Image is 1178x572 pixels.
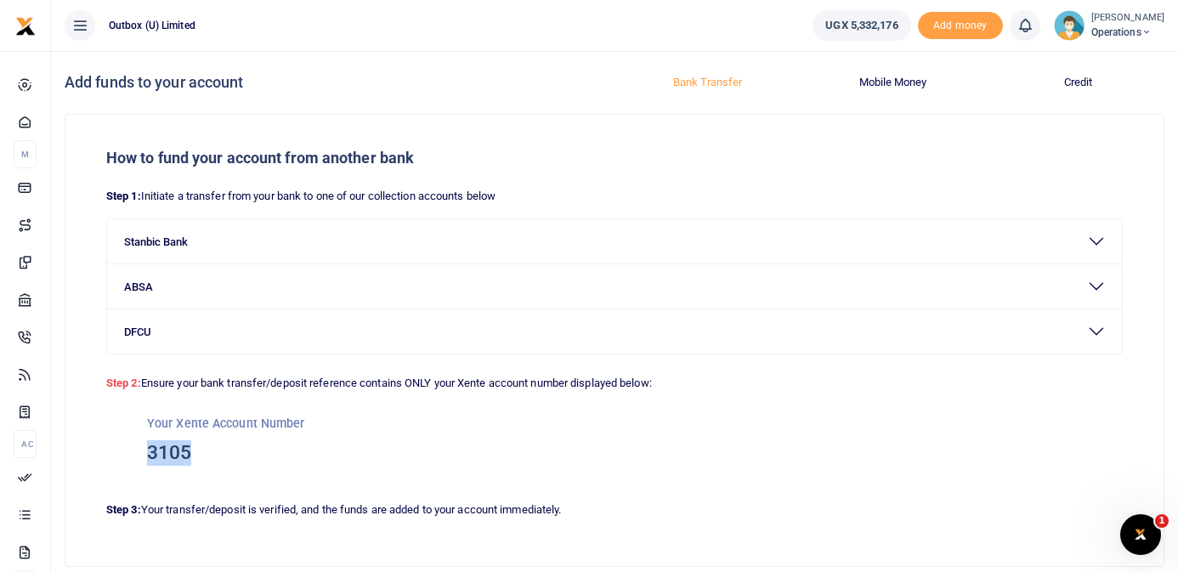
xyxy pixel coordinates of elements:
li: M [14,140,37,168]
li: Ac [14,430,37,458]
button: Bank Transfer [625,69,790,96]
h5: How to fund your account from another bank [106,149,1123,167]
h3: 3105 [147,440,1082,466]
span: Add money [918,12,1003,40]
button: Mobile Money [810,69,975,96]
small: Your Xente Account Number [147,416,305,430]
button: Stanbic Bank [107,219,1122,263]
img: profile-user [1054,10,1085,41]
a: UGX 5,332,176 [813,10,910,41]
a: logo-small logo-large logo-large [15,19,36,31]
a: Add money [918,18,1003,31]
p: Your transfer/deposit is verified, and the funds are added to your account immediately. [106,501,1123,519]
li: Wallet ballance [806,10,917,41]
small: [PERSON_NAME] [1091,11,1164,25]
button: DFCU [107,309,1122,354]
h4: Add funds to your account [65,73,608,92]
span: UGX 5,332,176 [825,17,898,34]
p: Initiate a transfer from your bank to one of our collection accounts below [106,188,1123,206]
a: profile-user [PERSON_NAME] Operations [1054,10,1164,41]
span: 1 [1155,514,1169,528]
img: logo-small [15,16,36,37]
button: ABSA [107,264,1122,309]
button: Credit [996,69,1161,96]
strong: Step 2: [106,377,141,389]
strong: Step 3: [106,503,141,516]
p: Ensure your bank transfer/deposit reference contains ONLY your Xente account number displayed below: [106,368,1123,393]
li: Toup your wallet [918,12,1003,40]
span: Outbox (U) Limited [102,18,202,33]
strong: Step 1: [106,190,141,202]
iframe: Intercom live chat [1120,514,1161,555]
span: Operations [1091,25,1164,40]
